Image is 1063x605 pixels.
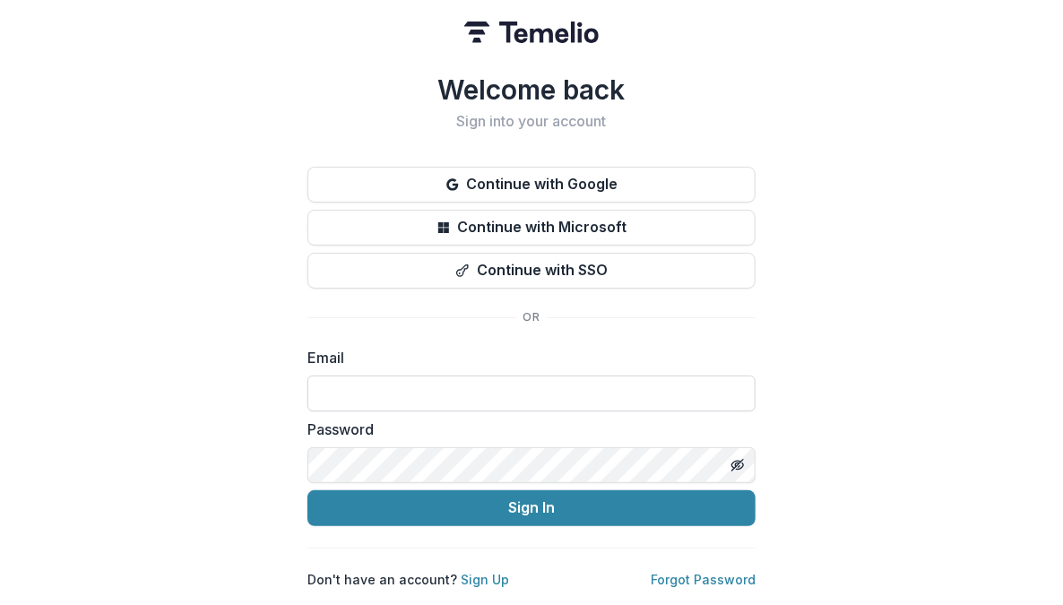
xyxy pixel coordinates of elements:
[307,210,756,246] button: Continue with Microsoft
[307,167,756,203] button: Continue with Google
[307,113,756,130] h2: Sign into your account
[307,490,756,526] button: Sign In
[307,347,745,368] label: Email
[464,22,599,43] img: Temelio
[307,73,756,106] h1: Welcome back
[307,570,509,589] p: Don't have an account?
[307,419,745,440] label: Password
[307,253,756,289] button: Continue with SSO
[651,572,756,587] a: Forgot Password
[723,451,752,480] button: Toggle password visibility
[461,572,509,587] a: Sign Up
